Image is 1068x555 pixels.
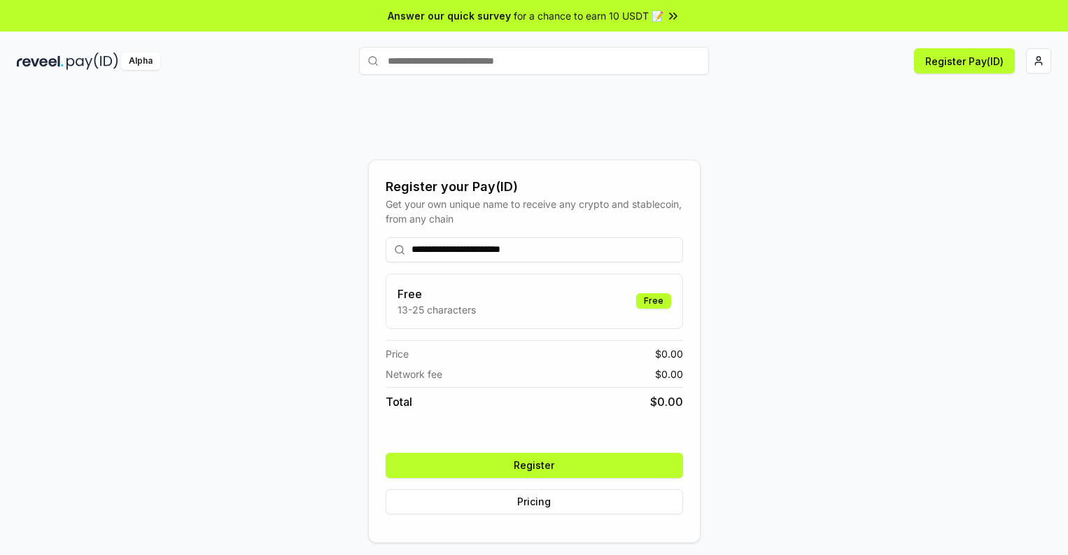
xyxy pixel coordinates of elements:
[386,367,442,381] span: Network fee
[655,346,683,361] span: $ 0.00
[655,367,683,381] span: $ 0.00
[386,453,683,478] button: Register
[66,52,118,70] img: pay_id
[17,52,64,70] img: reveel_dark
[398,286,476,302] h3: Free
[514,8,663,23] span: for a chance to earn 10 USDT 📝
[914,48,1015,73] button: Register Pay(ID)
[121,52,160,70] div: Alpha
[650,393,683,410] span: $ 0.00
[386,393,412,410] span: Total
[388,8,511,23] span: Answer our quick survey
[636,293,671,309] div: Free
[386,489,683,514] button: Pricing
[386,177,683,197] div: Register your Pay(ID)
[386,346,409,361] span: Price
[398,302,476,317] p: 13-25 characters
[386,197,683,226] div: Get your own unique name to receive any crypto and stablecoin, from any chain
